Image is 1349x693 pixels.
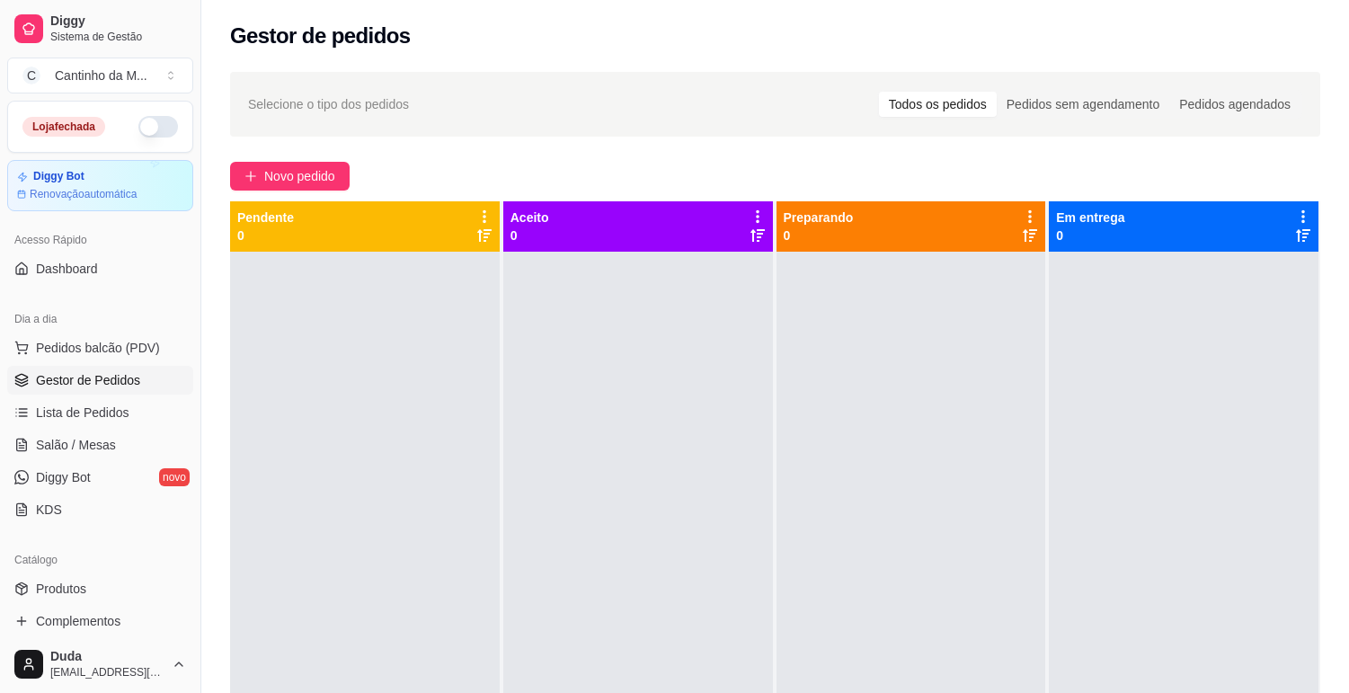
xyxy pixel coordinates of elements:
p: 0 [1056,227,1124,244]
p: 0 [237,227,294,244]
span: Produtos [36,580,86,598]
span: Salão / Mesas [36,436,116,454]
span: Duda [50,649,164,665]
button: Duda[EMAIL_ADDRESS][DOMAIN_NAME] [7,643,193,686]
span: Pedidos balcão (PDV) [36,339,160,357]
p: Aceito [510,209,549,227]
button: Alterar Status [138,116,178,138]
a: KDS [7,495,193,524]
span: KDS [36,501,62,519]
a: Complementos [7,607,193,635]
span: plus [244,170,257,182]
div: Dia a dia [7,305,193,333]
span: Novo pedido [264,166,335,186]
div: Acesso Rápido [7,226,193,254]
div: Todos os pedidos [879,92,997,117]
article: Renovação automática [30,187,137,201]
span: Dashboard [36,260,98,278]
p: 0 [510,227,549,244]
article: Diggy Bot [33,170,84,183]
p: 0 [784,227,854,244]
span: Selecione o tipo dos pedidos [248,94,409,114]
span: [EMAIL_ADDRESS][DOMAIN_NAME] [50,665,164,680]
a: Lista de Pedidos [7,398,193,427]
a: Dashboard [7,254,193,283]
span: Complementos [36,612,120,630]
div: Pedidos agendados [1169,92,1300,117]
div: Pedidos sem agendamento [997,92,1169,117]
span: Sistema de Gestão [50,30,186,44]
span: Lista de Pedidos [36,404,129,422]
button: Novo pedido [230,162,350,191]
button: Select a team [7,58,193,93]
span: Diggy [50,13,186,30]
a: Produtos [7,574,193,603]
span: Gestor de Pedidos [36,371,140,389]
h2: Gestor de pedidos [230,22,411,50]
div: Cantinho da M ... [55,67,147,84]
p: Pendente [237,209,294,227]
div: Loja fechada [22,117,105,137]
a: Diggy BotRenovaçãoautomática [7,160,193,211]
span: C [22,67,40,84]
button: Pedidos balcão (PDV) [7,333,193,362]
a: Diggy Botnovo [7,463,193,492]
p: Em entrega [1056,209,1124,227]
a: Gestor de Pedidos [7,366,193,395]
div: Catálogo [7,546,193,574]
a: Salão / Mesas [7,431,193,459]
span: Diggy Bot [36,468,91,486]
p: Preparando [784,209,854,227]
a: DiggySistema de Gestão [7,7,193,50]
